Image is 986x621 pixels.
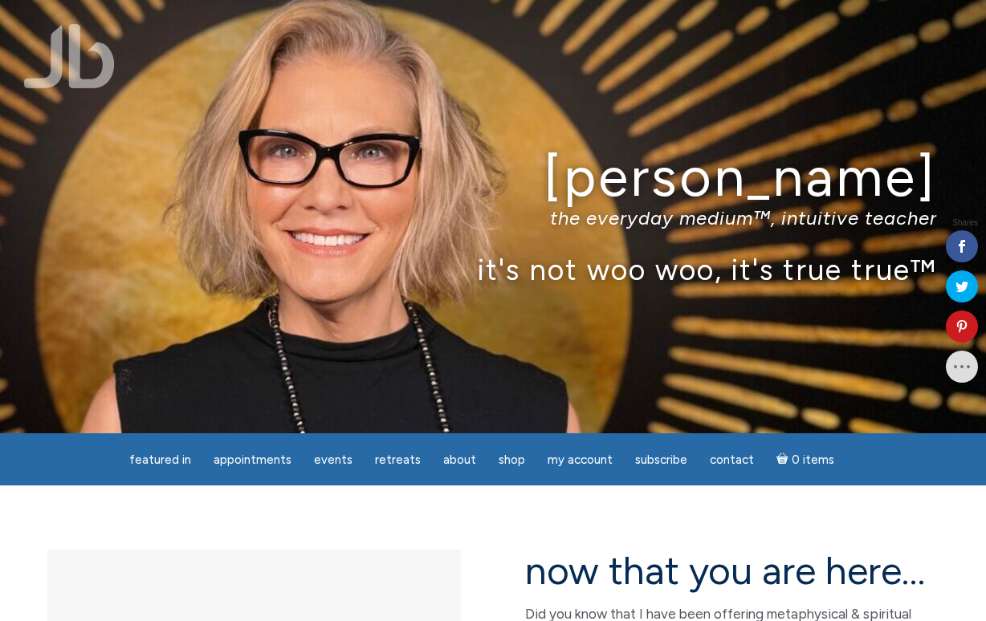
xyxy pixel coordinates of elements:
a: About [434,444,486,476]
span: Shop [499,453,525,467]
span: 0 items [792,454,834,466]
span: Retreats [375,453,421,467]
span: Contact [710,453,754,467]
span: Appointments [214,453,291,467]
a: Subscribe [625,444,697,476]
span: Shares [952,219,978,227]
span: featured in [129,453,191,467]
a: Shop [489,444,535,476]
h2: now that you are here… [525,550,939,592]
p: the everyday medium™, intuitive teacher [49,206,936,229]
span: Events [314,453,352,467]
span: About [443,453,476,467]
a: My Account [538,444,622,476]
i: Cart [776,453,792,467]
h1: [PERSON_NAME] [49,147,936,207]
a: featured in [120,444,201,476]
a: Cart0 items [767,443,844,476]
a: Contact [700,444,764,476]
span: My Account [548,453,613,467]
a: Retreats [365,444,430,476]
a: Events [304,444,362,476]
a: Appointments [204,444,301,476]
span: Subscribe [635,453,687,467]
img: Jamie Butler. The Everyday Medium [24,24,115,88]
p: it's not woo woo, it's true true™ [49,252,936,286]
